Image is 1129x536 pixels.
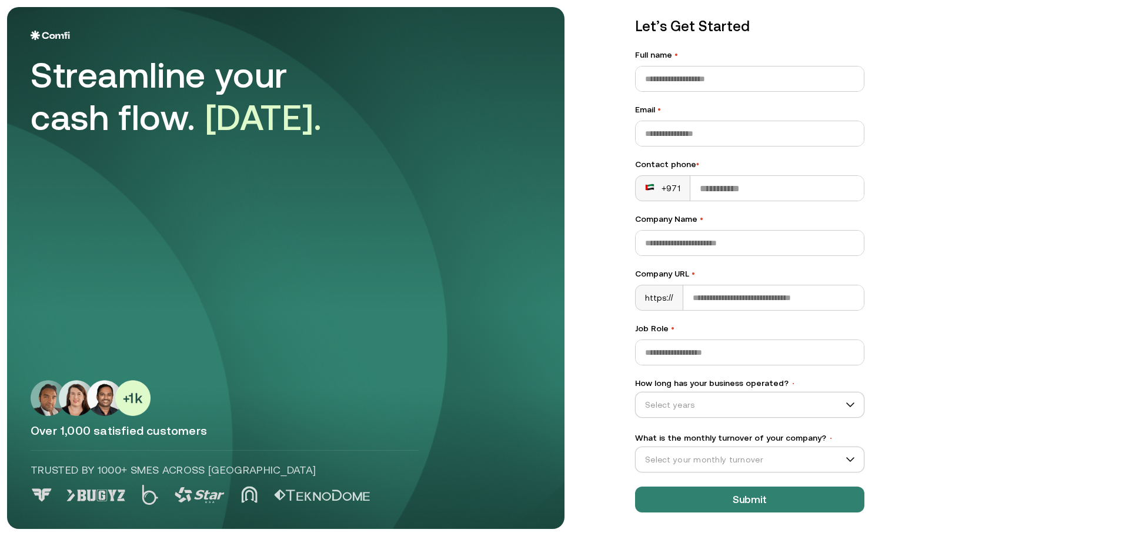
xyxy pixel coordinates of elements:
[635,104,864,116] label: Email
[31,31,70,40] img: Logo
[791,379,796,388] span: •
[66,490,125,501] img: Logo 1
[635,322,864,335] label: Job Role
[636,285,683,310] div: https://
[635,487,864,512] button: Submit
[175,487,225,503] img: Logo 3
[635,213,864,225] label: Company Name
[635,16,864,37] p: Let’s Get Started
[700,214,703,224] span: •
[205,97,322,138] span: [DATE].
[635,158,864,171] div: Contact phone
[31,462,419,478] p: Trusted by 1000+ SMEs across [GEOGRAPHIC_DATA]
[635,377,864,389] label: How long has your business operated?
[31,423,541,438] p: Over 1,000 satisfied customers
[31,54,360,139] div: Streamline your cash flow.
[657,105,661,114] span: •
[635,432,864,444] label: What is the monthly turnover of your company?
[674,50,678,59] span: •
[692,269,695,278] span: •
[671,324,674,333] span: •
[645,182,680,194] div: +971
[31,488,53,502] img: Logo 0
[142,485,158,505] img: Logo 2
[635,268,864,280] label: Company URL
[635,49,864,61] label: Full name
[829,434,833,442] span: •
[274,490,370,501] img: Logo 5
[241,486,258,503] img: Logo 4
[696,159,699,169] span: •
